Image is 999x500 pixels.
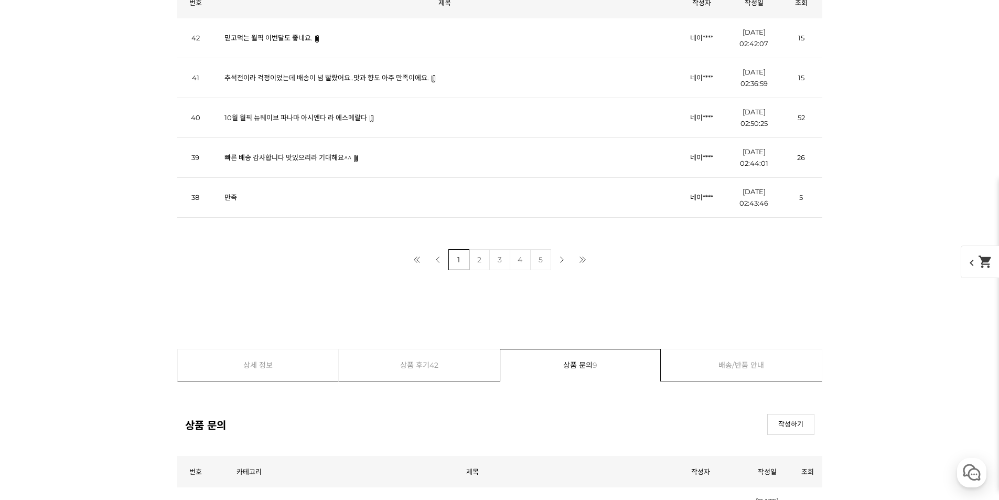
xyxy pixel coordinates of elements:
[314,35,320,42] img: 파일첨부
[224,113,367,122] a: 10월 월픽 뉴웨이브 파나마 아시엔다 라 에스메랄다
[510,249,531,270] a: 4
[767,414,814,435] a: 작성하기
[224,193,237,201] a: 만족
[978,254,993,269] mat-icon: shopping_cart
[530,249,551,270] a: 5
[224,153,351,162] a: 빠른 배송 감사합니다 맛있으리라 기대해요^^
[661,349,822,381] a: 배송/반품 안내
[741,456,793,487] th: 작성일
[96,349,109,357] span: 대화
[500,349,661,381] a: 상품 문의9
[780,58,822,98] td: 15
[728,18,780,58] td: [DATE] 02:42:07
[339,349,500,381] a: 상품 후기42
[728,98,780,138] td: [DATE] 02:50:25
[33,348,39,357] span: 홈
[572,249,593,270] a: 마지막 페이지
[177,178,214,218] td: 38
[369,115,374,122] img: 파일첨부
[69,333,135,359] a: 대화
[661,456,741,487] th: 작성자
[469,249,490,270] a: 2
[224,73,429,82] a: 추석전이라 걱정이었는데 배송이 넘 빨랐어요..맛과 향도 아주 만족이에요.
[429,349,438,381] span: 42
[780,98,822,138] td: 52
[593,349,597,381] span: 9
[185,417,226,432] h2: 상품 문의
[728,58,780,98] td: [DATE] 02:36:59
[177,98,214,138] td: 40
[431,75,436,82] img: 파일첨부
[780,18,822,58] td: 15
[177,138,214,178] td: 39
[3,333,69,359] a: 홈
[177,18,214,58] td: 42
[406,249,427,270] a: 첫 페이지
[353,155,359,162] img: 파일첨부
[780,138,822,178] td: 26
[177,58,214,98] td: 41
[224,34,313,42] a: 믿고먹는 월픽 이번달도 좋네요.
[489,249,510,270] a: 3
[135,333,201,359] a: 설정
[448,249,469,270] a: 1
[728,178,780,218] td: [DATE] 02:43:46
[214,456,284,487] th: 카테고리
[728,138,780,178] td: [DATE] 02:44:01
[551,249,572,270] a: 다음 페이지
[793,456,822,487] th: 조회
[177,456,214,487] th: 번호
[284,456,661,487] th: 제목
[780,178,822,218] td: 5
[427,249,448,270] a: 이전 페이지
[178,349,339,381] a: 상세 정보
[162,348,175,357] span: 설정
